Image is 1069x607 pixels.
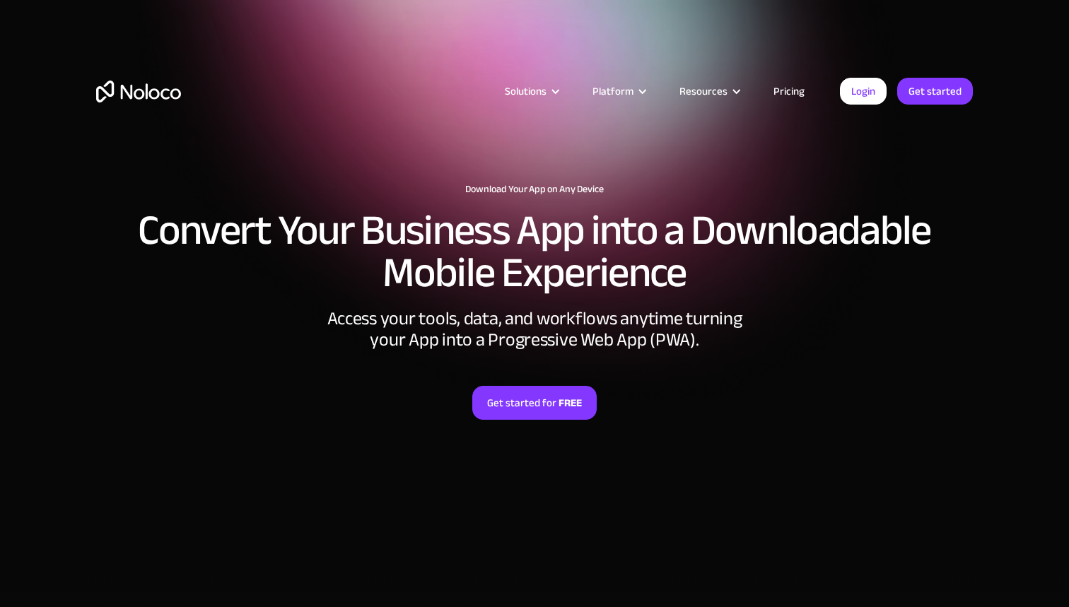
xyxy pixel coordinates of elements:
[840,78,887,105] a: Login
[592,82,633,100] div: Platform
[559,394,582,412] strong: FREE
[575,82,662,100] div: Platform
[679,82,728,100] div: Resources
[472,386,597,420] a: Get started forFREE
[897,78,973,105] a: Get started
[96,184,973,195] h1: Download Your App on Any Device
[487,82,575,100] div: Solutions
[96,209,973,294] h2: Convert Your Business App into a Downloadable Mobile Experience
[322,308,747,350] div: Access your tools, data, and workflows anytime turning your App into a Progressive Web App (PWA).
[96,81,181,102] a: home
[505,82,547,100] div: Solutions
[662,82,756,100] div: Resources
[756,82,822,100] a: Pricing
